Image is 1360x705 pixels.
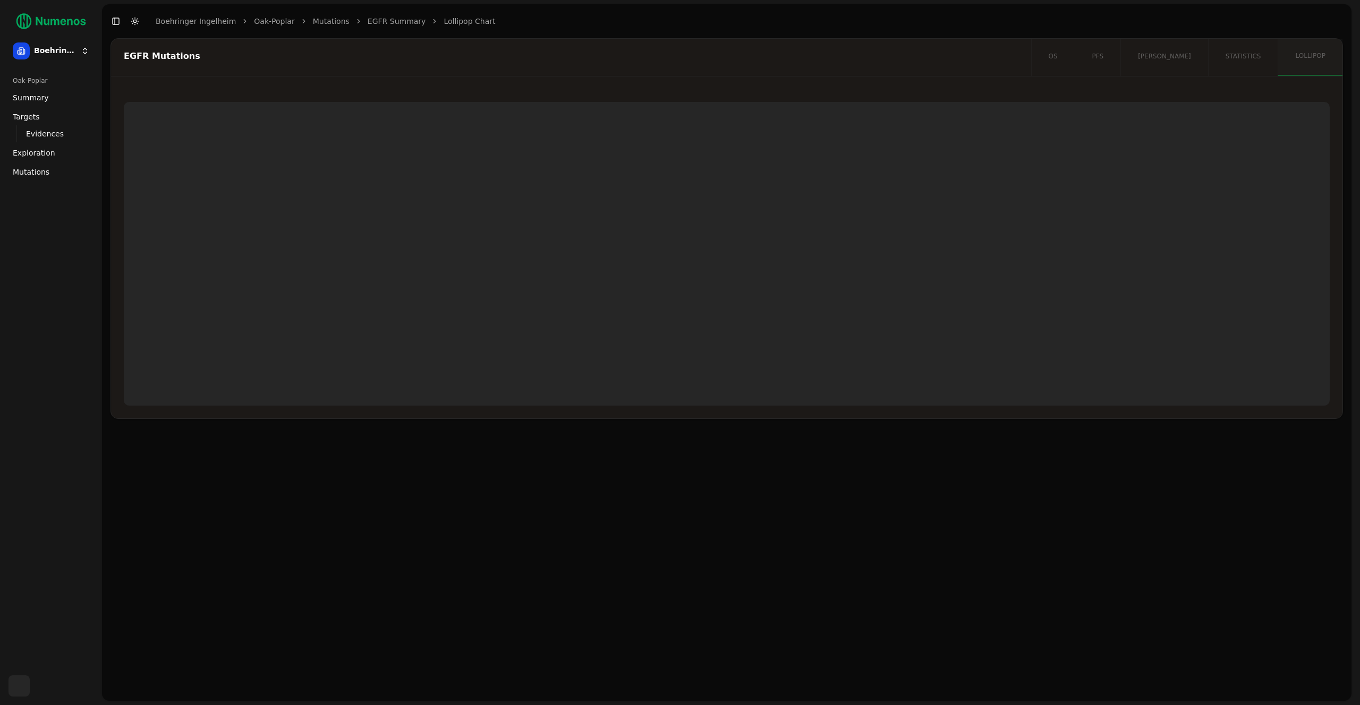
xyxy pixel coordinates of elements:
a: Summary [8,89,93,106]
a: Boehringer Ingelheim [156,16,236,27]
nav: breadcrumb [156,16,495,27]
a: Exploration [8,144,93,161]
img: Numenos [8,8,93,34]
a: Mutations [8,164,93,180]
span: Summary [13,92,49,103]
span: Targets [13,111,40,122]
span: Boehringer Ingelheim [34,46,76,56]
span: Mutations [13,167,49,177]
a: Targets [8,108,93,125]
span: Exploration [13,148,55,158]
span: Evidences [26,128,64,139]
button: Boehringer Ingelheim [8,38,93,64]
a: Evidences [22,126,81,141]
a: Oak-Poplar [254,16,294,27]
button: Toggle Sidebar [108,14,123,29]
a: EGFR Summary [368,16,426,27]
a: Lollipop Chart [444,16,495,27]
div: EGFR Mutations [124,52,1015,61]
a: Mutations [313,16,350,27]
div: Oak-Poplar [8,72,93,89]
button: Toggle Dark Mode [127,14,142,29]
